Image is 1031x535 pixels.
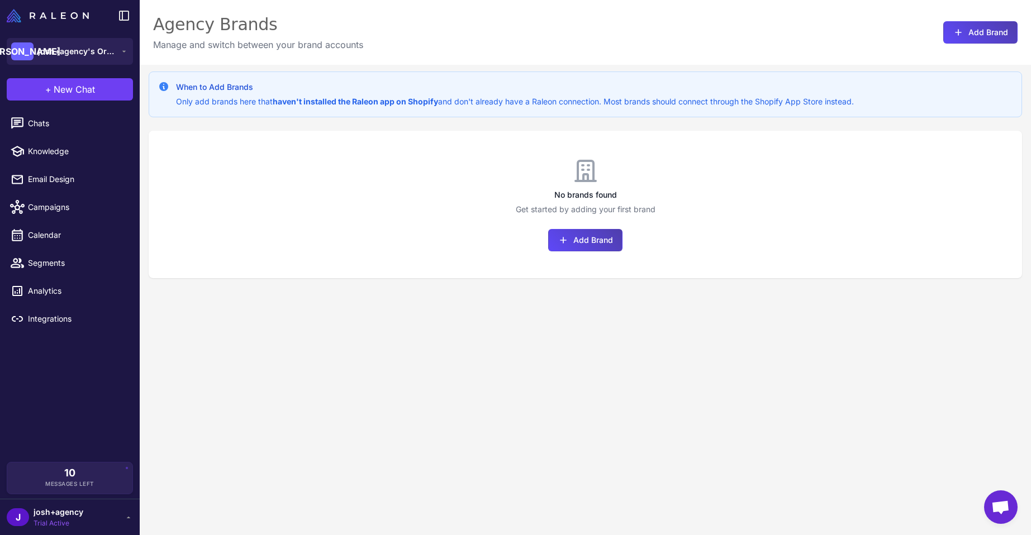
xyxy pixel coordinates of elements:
span: Trial Active [34,518,83,528]
img: Raleon Logo [7,9,89,22]
button: [PERSON_NAME]josh+agency's Organization [7,38,133,65]
span: josh+agency [34,506,83,518]
a: Calendar [4,223,135,247]
span: Segments [28,257,126,269]
span: 10 [64,468,75,478]
button: +New Chat [7,78,133,101]
a: Knowledge [4,140,135,163]
span: Email Design [28,173,126,185]
button: Add Brand [548,229,623,251]
a: Campaigns [4,195,135,219]
h3: When to Add Brands [176,81,854,93]
span: Integrations [28,313,126,325]
a: Segments [4,251,135,275]
div: Open chat [984,490,1018,524]
span: Chats [28,117,126,130]
span: New Chat [54,83,95,96]
span: + [45,83,51,96]
span: Analytics [28,285,126,297]
strong: haven't installed the Raleon app on Shopify [273,97,438,106]
div: [PERSON_NAME] [11,42,34,60]
span: Campaigns [28,201,126,213]
p: Manage and switch between your brand accounts [153,38,363,51]
p: Get started by adding your first brand [149,203,1022,216]
button: Add Brand [943,21,1018,44]
span: josh+agency's Organization [38,45,116,58]
div: Agency Brands [153,13,363,36]
a: Email Design [4,168,135,191]
a: Integrations [4,307,135,331]
a: Chats [4,112,135,135]
h3: No brands found [149,189,1022,201]
p: Only add brands here that and don't already have a Raleon connection. Most brands should connect ... [176,95,854,108]
a: Analytics [4,279,135,303]
span: Calendar [28,229,126,241]
span: Messages Left [45,480,94,488]
a: Raleon Logo [7,9,93,22]
div: J [7,508,29,526]
span: Knowledge [28,145,126,157]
